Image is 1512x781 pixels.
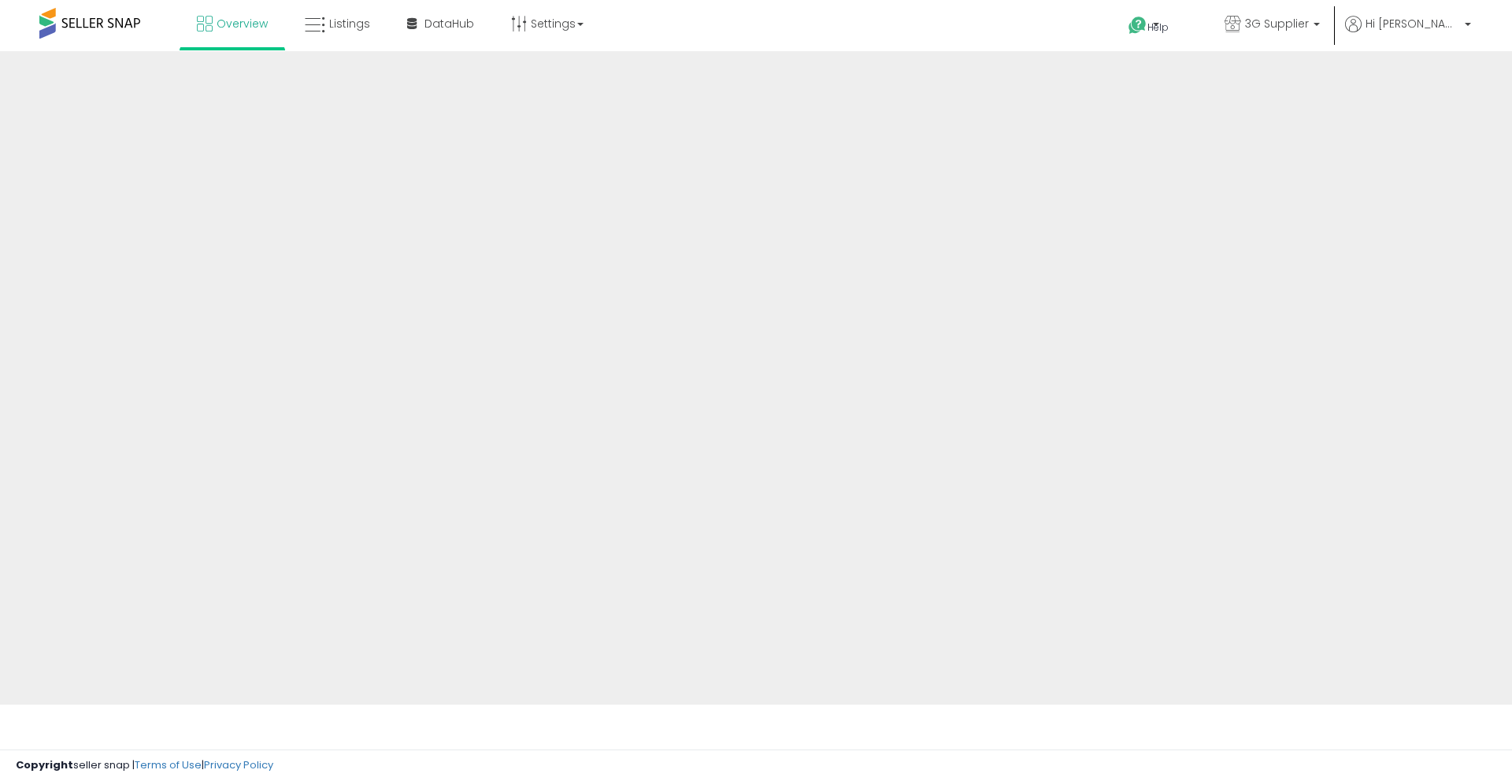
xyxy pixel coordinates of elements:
[329,16,370,31] span: Listings
[424,16,474,31] span: DataHub
[1345,16,1471,51] a: Hi [PERSON_NAME]
[1366,16,1460,31] span: Hi [PERSON_NAME]
[217,16,268,31] span: Overview
[1245,16,1309,31] span: 3G Supplier
[1116,4,1199,51] a: Help
[1147,20,1169,34] span: Help
[1128,16,1147,35] i: Get Help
